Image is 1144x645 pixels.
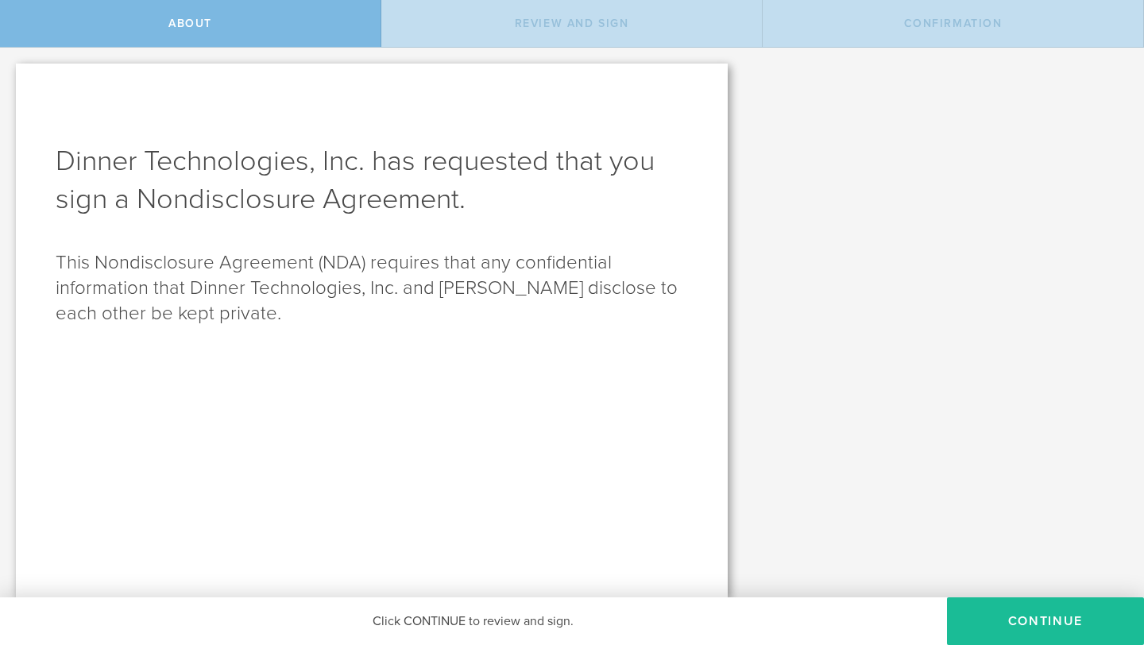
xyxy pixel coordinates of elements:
[947,597,1144,645] button: Continue
[904,17,1003,30] span: Confirmation
[56,142,688,218] h1: Dinner Technologies, Inc. has requested that you sign a Nondisclosure Agreement .
[168,17,212,30] span: About
[515,17,629,30] span: Review and sign
[56,250,688,326] p: This Nondisclosure Agreement (NDA) requires that any confidential information that Dinner Technol...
